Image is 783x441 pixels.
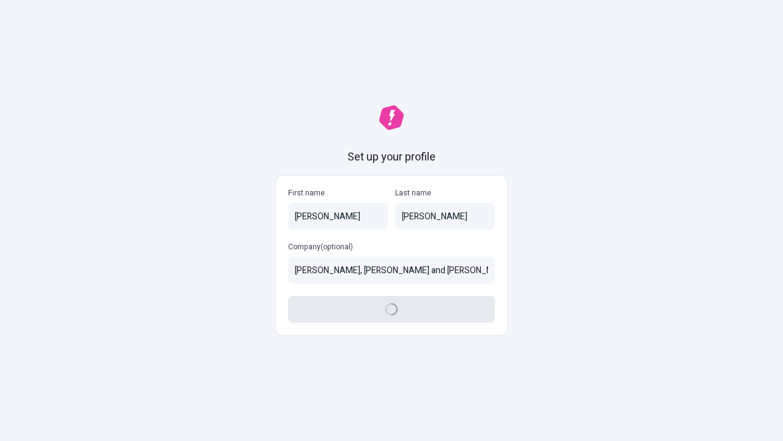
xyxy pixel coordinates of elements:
h1: Set up your profile [347,149,436,165]
input: First name [288,203,388,230]
input: Last name [395,203,495,230]
span: (optional) [321,241,353,252]
p: Company [288,242,495,252]
input: Company(optional) [288,257,495,284]
p: Last name [395,188,495,198]
p: First name [288,188,388,198]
